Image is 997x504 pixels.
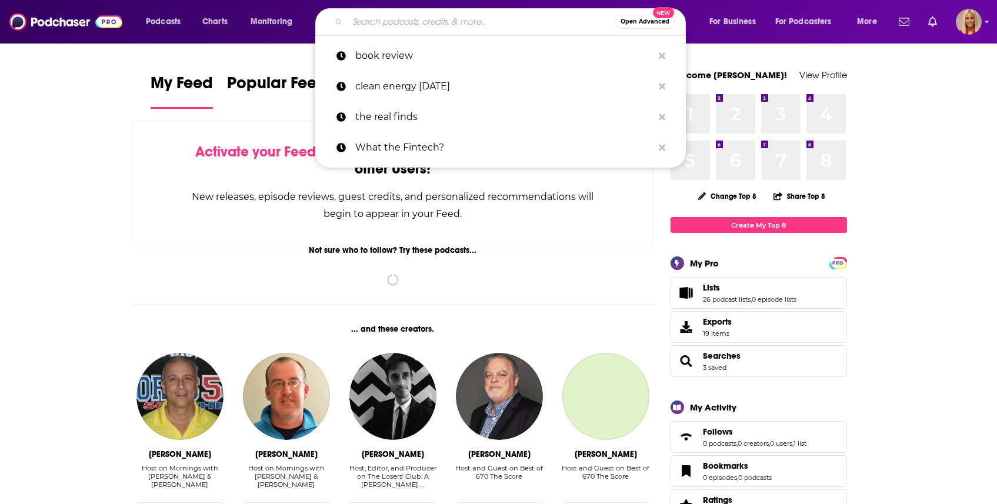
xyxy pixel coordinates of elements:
a: Popular Feed [227,73,327,109]
img: Greg Gaston [136,353,224,440]
input: Search podcasts, credits, & more... [348,12,615,31]
span: Exports [703,316,732,327]
a: 26 podcast lists [703,295,751,303]
span: Exports [675,319,698,335]
a: 0 podcasts [738,473,772,482]
button: Show profile menu [956,9,982,35]
button: open menu [242,12,308,31]
a: Show notifications dropdown [923,12,942,32]
div: Mike Mulligan [468,449,531,459]
a: Welcome [PERSON_NAME]! [671,69,787,81]
span: For Podcasters [775,14,832,30]
img: Podchaser - Follow, Share and Rate Podcasts [9,11,122,33]
a: Exports [671,311,847,343]
a: Charts [195,12,235,31]
div: Greg Gaston [149,449,211,459]
a: book review [315,41,686,71]
p: book review [355,41,653,71]
span: , [792,439,793,448]
span: New [653,7,674,18]
p: clean energy today [355,71,653,102]
span: , [769,439,770,448]
a: View Profile [799,69,847,81]
a: the real finds [315,102,686,132]
div: Eli Savoie [255,449,318,459]
span: For Business [709,14,756,30]
span: 19 items [703,329,732,338]
button: open menu [138,12,196,31]
a: Follows [703,426,806,437]
img: Mike Mulligan [456,353,543,440]
img: User Profile [956,9,982,35]
button: Open AdvancedNew [615,15,675,29]
a: Searches [703,351,741,361]
a: Bookmarks [703,460,772,471]
span: Activate your Feed [195,143,316,161]
span: More [857,14,877,30]
div: Host on Mornings with Greg & Eli [132,464,229,489]
span: Logged in as KymberleeBolden [956,9,982,35]
span: , [737,473,738,482]
span: Follows [703,426,733,437]
span: , [736,439,738,448]
span: Open Advanced [621,19,669,25]
div: Host, Editor, and Producer on The Losers' Club: A [PERSON_NAME] … [344,464,441,489]
div: by following Podcasts, Creators, Lists, and other Users! [191,143,595,178]
a: 0 episodes [703,473,737,482]
div: My Pro [690,258,719,269]
a: 1 list [793,439,806,448]
div: Host and Guest on Best of 670 The Score [557,464,654,480]
a: My Feed [151,73,213,109]
button: open menu [701,12,771,31]
a: 0 podcasts [703,439,736,448]
span: My Feed [151,73,213,100]
button: open menu [849,12,892,31]
a: PRO [831,258,845,267]
div: Host and Guest on Best of 670 The Score [451,464,548,480]
span: Follows [671,421,847,453]
a: Searches [675,353,698,369]
span: Podcasts [146,14,181,30]
div: ... and these creators. [132,324,655,334]
div: Host and Guest on Best of 670 The Score [557,464,654,489]
div: Host, Editor, and Producer on The Losers' Club: A Stephen … [344,464,441,489]
img: Michael Roffman [349,353,436,440]
a: Bookmarks [675,463,698,479]
div: Host on Mornings with Greg & Eli [238,464,335,489]
button: Share Top 8 [773,185,826,208]
span: Bookmarks [671,455,847,487]
span: Monitoring [251,14,292,30]
button: Change Top 8 [691,189,764,203]
a: Lists [703,282,796,293]
div: Search podcasts, credits, & more... [326,8,697,35]
div: Michael Roffman [362,449,424,459]
a: What the Fintech? [315,132,686,163]
div: Not sure who to follow? Try these podcasts... [132,245,655,255]
a: 0 creators [738,439,769,448]
a: Show notifications dropdown [894,12,914,32]
a: 0 episode lists [752,295,796,303]
button: open menu [768,12,849,31]
div: My Activity [690,402,736,413]
span: , [751,295,752,303]
p: the real finds [355,102,653,132]
p: What the Fintech? [355,132,653,163]
span: Bookmarks [703,460,748,471]
span: Charts [202,14,228,30]
div: David Haugh [575,449,637,459]
span: Lists [671,277,847,309]
span: Popular Feed [227,73,327,100]
a: 3 saved [703,363,726,372]
span: Searches [671,345,847,377]
div: Host and Guest on Best of 670 The Score [451,464,548,489]
div: Host on Mornings with [PERSON_NAME] & [PERSON_NAME] [132,464,229,489]
a: Follows [675,429,698,445]
a: 0 users [770,439,792,448]
a: clean energy [DATE] [315,71,686,102]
